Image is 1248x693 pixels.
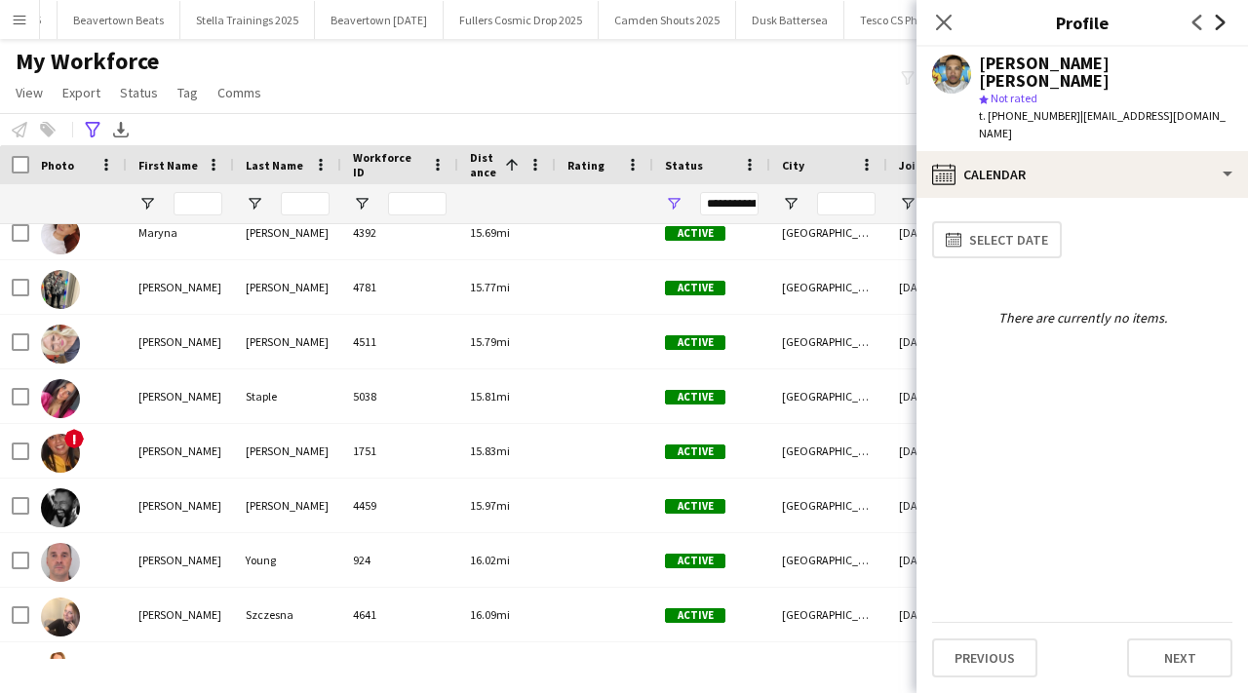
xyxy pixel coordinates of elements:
[844,1,1021,39] button: Tesco CS Photography [DATE]
[41,270,80,309] img: Todd Redden
[770,588,887,641] div: [GEOGRAPHIC_DATA]
[8,80,51,105] a: View
[341,315,458,368] div: 4511
[58,1,180,39] button: Beavertown Beats
[112,80,166,105] a: Status
[246,195,263,212] button: Open Filter Menu
[665,499,725,514] span: Active
[665,195,682,212] button: Open Filter Menu
[887,315,1004,368] div: [DATE]
[470,443,510,458] span: 15.83mi
[55,80,108,105] a: Export
[887,588,1004,641] div: [DATE]
[81,118,104,141] app-action-btn: Advanced filters
[217,84,261,101] span: Comms
[315,1,444,39] button: Beavertown [DATE]
[341,260,458,314] div: 4781
[770,424,887,478] div: [GEOGRAPHIC_DATA]
[470,334,510,349] span: 15.79mi
[341,588,458,641] div: 4641
[782,158,804,173] span: City
[887,260,1004,314] div: [DATE]
[174,192,222,215] input: First Name Filter Input
[665,444,725,459] span: Active
[916,10,1248,35] h3: Profile
[138,195,156,212] button: Open Filter Menu
[899,195,916,212] button: Open Filter Menu
[782,195,799,212] button: Open Filter Menu
[41,215,80,254] img: Maryna Cholak
[979,108,1226,140] span: | [EMAIL_ADDRESS][DOMAIN_NAME]
[991,91,1037,105] span: Not rated
[770,533,887,587] div: [GEOGRAPHIC_DATA]
[979,108,1080,123] span: t. [PHONE_NUMBER]
[341,369,458,423] div: 5038
[665,608,725,623] span: Active
[665,281,725,295] span: Active
[64,429,84,448] span: !
[41,652,80,691] img: Carolyn Ellis
[41,158,74,173] span: Photo
[341,424,458,478] div: 1751
[770,479,887,532] div: [GEOGRAPHIC_DATA]
[234,533,341,587] div: Young
[470,498,510,513] span: 15.97mi
[932,221,1062,258] button: Select date
[41,434,80,473] img: marisha mistry
[470,150,497,179] span: Distance
[665,554,725,568] span: Active
[127,424,234,478] div: [PERSON_NAME]
[817,192,876,215] input: City Filter Input
[281,192,330,215] input: Last Name Filter Input
[353,150,423,179] span: Workforce ID
[127,260,234,314] div: [PERSON_NAME]
[109,118,133,141] app-action-btn: Export XLSX
[341,533,458,587] div: 924
[41,597,80,636] img: Paulina Szczesna
[41,488,80,527] img: Daniel Lee
[887,479,1004,532] div: [DATE]
[127,206,234,259] div: Maryna
[234,479,341,532] div: [PERSON_NAME]
[887,424,1004,478] div: [DATE]
[234,206,341,259] div: [PERSON_NAME]
[41,543,80,582] img: James Young
[353,195,370,212] button: Open Filter Menu
[770,260,887,314] div: [GEOGRAPHIC_DATA]
[444,1,599,39] button: Fullers Cosmic Drop 2025
[665,158,703,173] span: Status
[887,533,1004,587] div: [DATE]
[916,151,1248,198] div: Calendar
[341,479,458,532] div: 4459
[138,158,198,173] span: First Name
[16,84,43,101] span: View
[567,158,604,173] span: Rating
[599,1,736,39] button: Camden Shouts 2025
[210,80,269,105] a: Comms
[41,325,80,364] img: Tara Greaves
[470,607,510,622] span: 16.09mi
[932,638,1037,677] button: Previous
[170,80,206,105] a: Tag
[470,225,510,240] span: 15.69mi
[16,47,159,76] span: My Workforce
[388,192,447,215] input: Workforce ID Filter Input
[887,369,1004,423] div: [DATE]
[234,588,341,641] div: Szczesna
[120,84,158,101] span: Status
[979,55,1232,90] div: [PERSON_NAME] [PERSON_NAME]
[1127,638,1232,677] button: Next
[177,84,198,101] span: Tag
[127,588,234,641] div: [PERSON_NAME]
[127,315,234,368] div: [PERSON_NAME]
[127,533,234,587] div: [PERSON_NAME]
[665,335,725,350] span: Active
[62,84,100,101] span: Export
[234,424,341,478] div: [PERSON_NAME]
[180,1,315,39] button: Stella Trainings 2025
[736,1,844,39] button: Dusk Battersea
[932,309,1232,327] div: There are currently no items.
[234,369,341,423] div: Staple
[127,369,234,423] div: [PERSON_NAME]
[770,206,887,259] div: [GEOGRAPHIC_DATA]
